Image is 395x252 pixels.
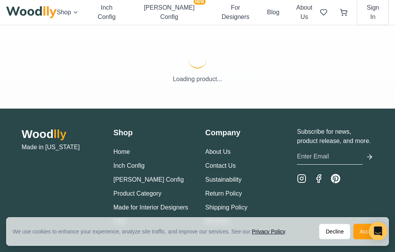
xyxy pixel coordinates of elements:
button: Inch Config [91,3,122,22]
a: Pinterest [331,174,340,183]
span: lly [54,128,66,140]
a: Contact Us [205,162,236,169]
a: About Us [205,148,231,155]
p: Loading product... [6,75,389,84]
button: Accept [353,224,382,239]
img: Woodlly [6,6,57,19]
h3: Shop [113,127,190,138]
a: Privacy Policy [252,228,285,235]
input: Enter Email [297,149,363,165]
button: [PERSON_NAME] Config [113,175,184,184]
a: Made for Interior Designers [113,204,188,211]
div: Open Intercom Messenger [369,222,387,240]
button: Blog [267,8,279,17]
p: Made in [US_STATE] [22,143,98,152]
a: Sustainability [205,176,241,183]
button: Decline [319,224,350,239]
p: Subscribe for news, product release, and more. [297,127,373,146]
button: About Us [292,3,317,22]
button: Inch Config [113,161,145,170]
a: Instagram [297,174,306,183]
div: We use cookies to enhance your experience, analyze site traffic, and improve our services. See our . [13,228,293,235]
a: Facebook [314,174,323,183]
button: For Designers [216,3,255,22]
a: Home [113,148,130,155]
h3: Company [205,127,282,138]
button: [PERSON_NAME] ConfigNEW [135,3,204,22]
a: Return Policy [205,190,242,197]
a: Shipping Policy [205,204,247,211]
h2: Wood [22,127,98,141]
button: Shop [57,8,79,17]
a: Product Category [113,190,162,197]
